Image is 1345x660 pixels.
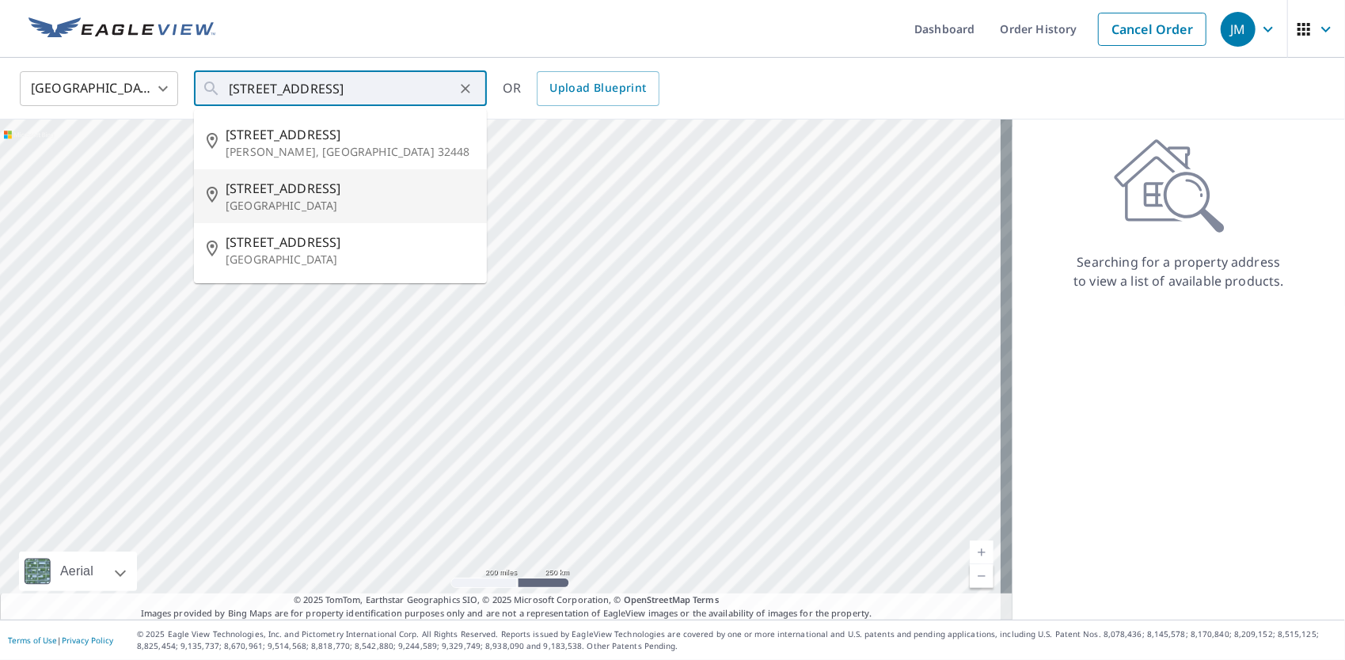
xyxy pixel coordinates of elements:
[20,66,178,111] div: [GEOGRAPHIC_DATA]
[226,125,474,144] span: [STREET_ADDRESS]
[62,635,113,646] a: Privacy Policy
[970,564,994,588] a: Current Level 5, Zoom Out
[229,66,454,111] input: Search by address or latitude-longitude
[693,594,719,605] a: Terms
[226,252,474,267] p: [GEOGRAPHIC_DATA]
[503,71,659,106] div: OR
[537,71,659,106] a: Upload Blueprint
[549,78,646,98] span: Upload Blueprint
[624,594,690,605] a: OpenStreetMap
[1221,12,1256,47] div: JM
[294,594,719,607] span: © 2025 TomTom, Earthstar Geographics SIO, © 2025 Microsoft Corporation, ©
[55,552,98,591] div: Aerial
[226,198,474,214] p: [GEOGRAPHIC_DATA]
[8,635,113,645] p: |
[454,78,477,100] button: Clear
[970,541,994,564] a: Current Level 5, Zoom In
[226,179,474,198] span: [STREET_ADDRESS]
[137,628,1337,652] p: © 2025 Eagle View Technologies, Inc. and Pictometry International Corp. All Rights Reserved. Repo...
[1098,13,1206,46] a: Cancel Order
[19,552,137,591] div: Aerial
[28,17,215,41] img: EV Logo
[226,144,474,160] p: [PERSON_NAME], [GEOGRAPHIC_DATA] 32448
[1073,252,1285,290] p: Searching for a property address to view a list of available products.
[8,635,57,646] a: Terms of Use
[226,233,474,252] span: [STREET_ADDRESS]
